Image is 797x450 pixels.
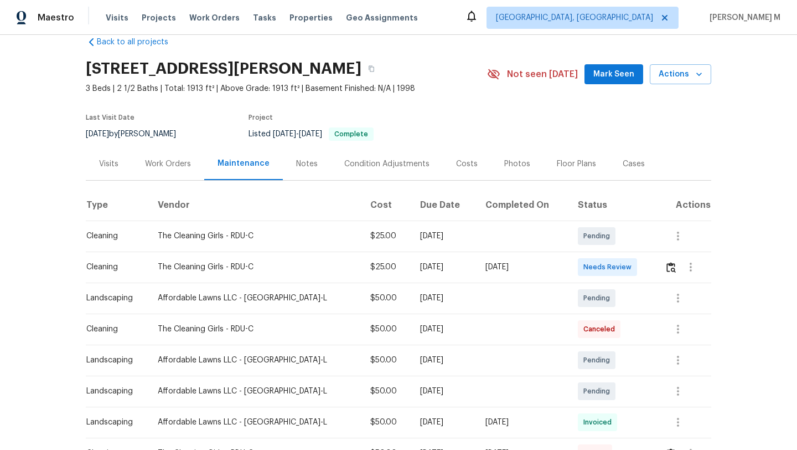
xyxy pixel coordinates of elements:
button: Actions [650,64,711,85]
div: Affordable Lawns LLC - [GEOGRAPHIC_DATA]-L [158,417,352,428]
div: [DATE] [420,355,468,366]
th: Status [569,190,656,221]
span: Project [249,114,273,121]
span: Mark Seen [593,68,634,81]
div: Cases [623,158,645,170]
div: Landscaping [86,386,140,397]
button: Mark Seen [584,64,643,85]
span: Properties [289,12,333,23]
div: Cleaning [86,231,140,242]
div: [DATE] [485,262,560,273]
div: $50.00 [370,355,403,366]
div: Costs [456,158,478,170]
div: $25.00 [370,231,403,242]
div: Affordable Lawns LLC - [GEOGRAPHIC_DATA]-L [158,293,352,304]
div: Maintenance [218,158,270,169]
span: 3 Beds | 2 1/2 Baths | Total: 1913 ft² | Above Grade: 1913 ft² | Basement Finished: N/A | 1998 [86,83,487,94]
div: Work Orders [145,158,191,170]
img: Review Icon [666,262,676,273]
div: Cleaning [86,262,140,273]
div: Affordable Lawns LLC - [GEOGRAPHIC_DATA]-L [158,386,352,397]
div: [DATE] [420,293,468,304]
span: [DATE] [273,130,296,138]
th: Actions [656,190,711,221]
th: Cost [361,190,412,221]
div: $50.00 [370,417,403,428]
span: Geo Assignments [346,12,418,23]
div: by [PERSON_NAME] [86,127,189,141]
span: Listed [249,130,374,138]
div: Landscaping [86,293,140,304]
span: Invoiced [583,417,616,428]
div: Affordable Lawns LLC - [GEOGRAPHIC_DATA]-L [158,355,352,366]
span: Work Orders [189,12,240,23]
span: Complete [330,131,372,137]
button: Review Icon [665,254,677,280]
span: [DATE] [86,130,109,138]
div: [DATE] [485,417,560,428]
span: [GEOGRAPHIC_DATA], [GEOGRAPHIC_DATA] [496,12,653,23]
span: Needs Review [583,262,636,273]
span: Pending [583,386,614,397]
div: Floor Plans [557,158,596,170]
div: [DATE] [420,231,468,242]
div: $50.00 [370,386,403,397]
div: [DATE] [420,262,468,273]
div: Condition Adjustments [344,158,429,170]
span: Last Visit Date [86,114,134,121]
span: Maestro [38,12,74,23]
th: Type [86,190,149,221]
span: Pending [583,355,614,366]
div: The Cleaning Girls - RDU-C [158,231,352,242]
div: Landscaping [86,355,140,366]
div: The Cleaning Girls - RDU-C [158,262,352,273]
span: Visits [106,12,128,23]
th: Completed On [477,190,569,221]
div: $50.00 [370,324,403,335]
span: Pending [583,231,614,242]
div: Notes [296,158,318,170]
button: Copy Address [361,59,381,79]
th: Vendor [149,190,361,221]
a: Back to all projects [86,37,192,48]
div: The Cleaning Girls - RDU-C [158,324,352,335]
span: - [273,130,322,138]
div: $50.00 [370,293,403,304]
span: Projects [142,12,176,23]
span: Canceled [583,324,619,335]
span: Pending [583,293,614,304]
th: Due Date [411,190,477,221]
span: Tasks [253,14,276,22]
div: Landscaping [86,417,140,428]
span: Not seen [DATE] [507,69,578,80]
div: [DATE] [420,324,468,335]
div: Cleaning [86,324,140,335]
div: [DATE] [420,417,468,428]
span: [DATE] [299,130,322,138]
div: $25.00 [370,262,403,273]
div: [DATE] [420,386,468,397]
div: Photos [504,158,530,170]
h2: [STREET_ADDRESS][PERSON_NAME] [86,63,361,74]
span: [PERSON_NAME] M [705,12,780,23]
span: Actions [659,68,702,81]
div: Visits [99,158,118,170]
